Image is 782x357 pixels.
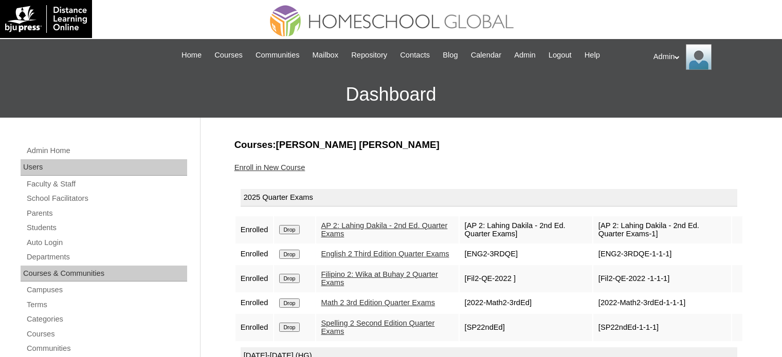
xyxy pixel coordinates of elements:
img: Admin Homeschool Global [686,44,712,70]
a: Students [26,221,187,234]
a: Auto Login [26,236,187,249]
a: Repository [346,49,392,61]
span: Communities [256,49,300,61]
a: Math 2 3rd Edition Quarter Exams [321,298,435,307]
span: Courses [214,49,243,61]
a: Calendar [466,49,506,61]
a: School Facilitators [26,192,187,205]
td: Enrolled [235,314,274,341]
td: Enrolled [235,265,274,292]
div: Admin [653,44,772,70]
div: 2025 Quarter Exams [241,189,737,206]
input: Drop [279,250,299,259]
a: Contacts [395,49,435,61]
a: Admin [509,49,541,61]
a: Home [176,49,207,61]
span: Mailbox [313,49,339,61]
a: Communities [26,342,187,355]
div: Users [21,159,187,176]
td: [SP22ndEd] [460,314,592,341]
a: English 2 Third Edition Quarter Exams [321,250,449,258]
a: Courses [209,49,248,61]
td: Enrolled [235,216,274,243]
a: Communities [250,49,305,61]
span: Logout [549,49,572,61]
span: Home [181,49,202,61]
td: [SP22ndEd-1-1-1] [593,314,731,341]
td: [ENG2-3RDQE-1-1-1] [593,245,731,264]
span: Help [585,49,600,61]
input: Drop [279,225,299,234]
span: Repository [351,49,387,61]
span: Contacts [400,49,430,61]
a: Categories [26,313,187,326]
a: Blog [438,49,463,61]
a: Admin Home [26,144,187,157]
a: Enroll in New Course [234,163,305,172]
td: [Fil2-QE-2022 -1-1-1] [593,265,731,292]
td: Enrolled [235,293,274,313]
td: [ENG2-3RDQE] [460,245,592,264]
a: Filipino 2: Wika at Buhay 2 Quarter Exams [321,270,438,287]
a: Help [579,49,605,61]
a: Parents [26,207,187,220]
td: [2022-Math2-3rdEd-1-1-1] [593,293,731,313]
a: Spelling 2 Second Edition Quarter Exams [321,319,435,336]
a: Courses [26,328,187,341]
span: Calendar [471,49,501,61]
td: Enrolled [235,245,274,264]
input: Drop [279,323,299,332]
img: logo-white.png [5,5,87,33]
a: Faculty & Staff [26,178,187,191]
span: Blog [443,49,458,61]
h3: Courses:[PERSON_NAME] [PERSON_NAME] [234,138,743,152]
td: [Fil2-QE-2022 ] [460,265,592,292]
input: Drop [279,298,299,308]
a: Mailbox [307,49,344,61]
a: Logout [543,49,577,61]
a: Campuses [26,284,187,296]
td: [AP 2: Lahing Dakila - 2nd Ed. Quarter Exams-1] [593,216,731,243]
a: AP 2: Lahing Dakila - 2nd Ed. Quarter Exams [321,221,448,238]
span: Admin [514,49,536,61]
a: Departments [26,251,187,264]
a: Terms [26,298,187,311]
div: Courses & Communities [21,266,187,282]
td: [AP 2: Lahing Dakila - 2nd Ed. Quarter Exams] [460,216,592,243]
input: Drop [279,274,299,283]
td: [2022-Math2-3rdEd] [460,293,592,313]
h3: Dashboard [5,71,777,118]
